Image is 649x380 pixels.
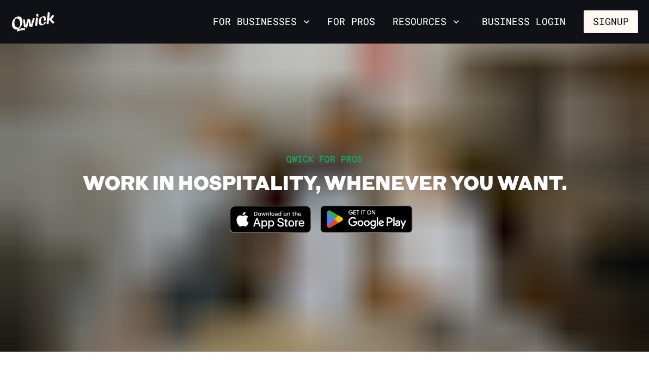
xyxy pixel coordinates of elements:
[230,224,311,235] a: Download on the App Store
[388,13,464,31] button: Resources
[286,153,363,164] span: QWICK FOR PROS
[83,170,567,194] h1: WORK IN HOSPITALITY, WHENEVER YOU WANT.
[584,10,638,33] button: Signup
[323,13,379,31] a: For Pros
[473,10,575,33] a: Business Login
[314,199,419,240] img: Get it on Google Play
[209,13,314,31] button: For Businesses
